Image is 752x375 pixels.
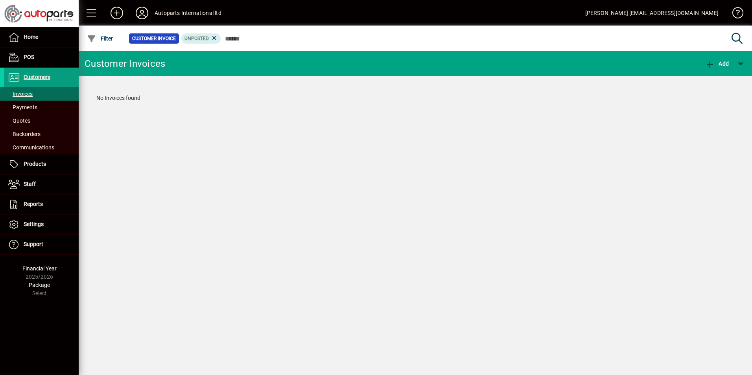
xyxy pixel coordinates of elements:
[726,2,742,27] a: Knowledge Base
[24,241,43,247] span: Support
[87,35,113,42] span: Filter
[184,36,209,41] span: Unposted
[4,215,79,234] a: Settings
[4,28,79,47] a: Home
[24,54,34,60] span: POS
[24,74,50,80] span: Customers
[4,175,79,194] a: Staff
[29,282,50,288] span: Package
[4,235,79,254] a: Support
[585,7,719,19] div: [PERSON_NAME] [EMAIL_ADDRESS][DOMAIN_NAME]
[181,33,221,44] mat-chip: Customer Invoice Status: Unposted
[4,101,79,114] a: Payments
[24,201,43,207] span: Reports
[705,61,729,67] span: Add
[24,161,46,167] span: Products
[8,118,30,124] span: Quotes
[24,181,36,187] span: Staff
[88,86,742,110] div: No Invoices found
[8,104,37,110] span: Payments
[4,48,79,67] a: POS
[85,57,165,70] div: Customer Invoices
[8,91,33,97] span: Invoices
[8,144,54,151] span: Communications
[129,6,155,20] button: Profile
[132,35,176,42] span: Customer Invoice
[4,195,79,214] a: Reports
[4,87,79,101] a: Invoices
[24,221,44,227] span: Settings
[104,6,129,20] button: Add
[22,265,57,272] span: Financial Year
[703,57,731,71] button: Add
[24,34,38,40] span: Home
[4,127,79,141] a: Backorders
[4,141,79,154] a: Communications
[8,131,41,137] span: Backorders
[155,7,221,19] div: Autoparts International ltd
[4,154,79,174] a: Products
[4,114,79,127] a: Quotes
[85,31,115,46] button: Filter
